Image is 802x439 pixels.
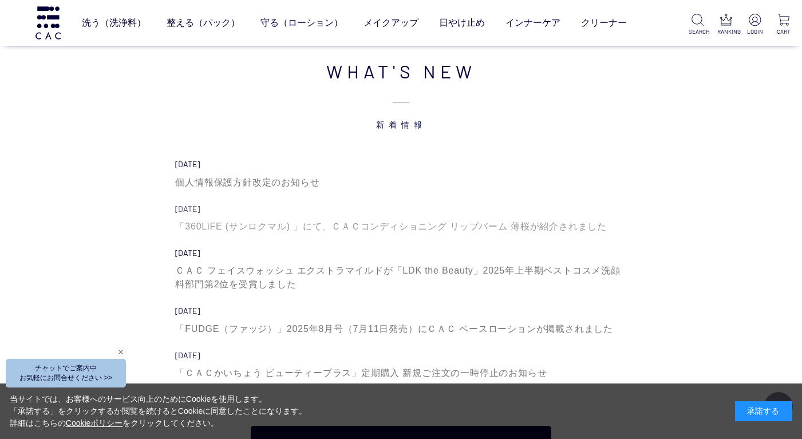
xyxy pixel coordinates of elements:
a: Cookieポリシー [66,418,123,428]
div: [DATE] [175,306,626,317]
a: 日やけ止め [439,7,485,38]
a: [DATE] 「360LiFE (サンロクマル) 」にて、ＣＡＣコンディショニング リップバーム 薄桜が紹介されました [175,204,626,234]
div: [DATE] [175,204,626,215]
a: [DATE] 「FUDGE（ファッジ）」2025年8月号（7月11日発売）にＣＡＣ ベースローションが掲載されました [175,306,626,335]
span: 新着情報 [100,85,702,130]
a: 守る（ローション） [260,7,343,38]
p: CART [775,27,793,36]
div: 「FUDGE（ファッジ）」2025年8月号（7月11日発売）にＣＡＣ ベースローションが掲載されました [175,322,626,336]
p: RANKING [717,27,736,36]
a: 整える（パック） [167,7,240,38]
a: RANKING [717,14,736,36]
a: メイクアップ [364,7,418,38]
a: [DATE] ＣＡＣ フェイスウォッシュ エクストラマイルドが「LDK the Beauty」2025年上半期ベストコスメ洗顔料部門第2位を受賞しました [175,248,626,291]
p: LOGIN [746,27,764,36]
img: logo [34,6,62,39]
div: 承諾する [735,401,792,421]
div: 個人情報保護方針改定のお知らせ [175,176,626,189]
p: SEARCH [689,27,707,36]
a: インナーケア [505,7,560,38]
a: LOGIN [746,14,764,36]
div: [DATE] [175,248,626,259]
a: クリーナー [581,7,627,38]
div: 当サイトでは、お客様へのサービス向上のためにCookieを使用します。 「承諾する」をクリックするか閲覧を続けるとCookieに同意したことになります。 詳細はこちらの をクリックしてください。 [10,393,307,429]
a: SEARCH [689,14,707,36]
div: ＣＡＣ フェイスウォッシュ エクストラマイルドが「LDK the Beauty」2025年上半期ベストコスメ洗顔料部門第2位を受賞しました [175,264,626,291]
div: [DATE] [175,350,626,361]
a: [DATE] 「ＣＡＣかいちょう ビューティープラス」定期購入 新規ご注文の一時停止のお知らせ [175,350,626,380]
a: [DATE] 個人情報保護方針改定のお知らせ [175,159,626,189]
div: [DATE] [175,159,626,170]
div: 「ＣＡＣかいちょう ビューティープラス」定期購入 新規ご注文の一時停止のお知らせ [175,366,626,380]
a: CART [775,14,793,36]
a: 洗う（洗浄料） [82,7,146,38]
div: 「360LiFE (サンロクマル) 」にて、ＣＡＣコンディショニング リップバーム 薄桜が紹介されました [175,220,626,234]
h2: WHAT'S NEW [100,57,702,130]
